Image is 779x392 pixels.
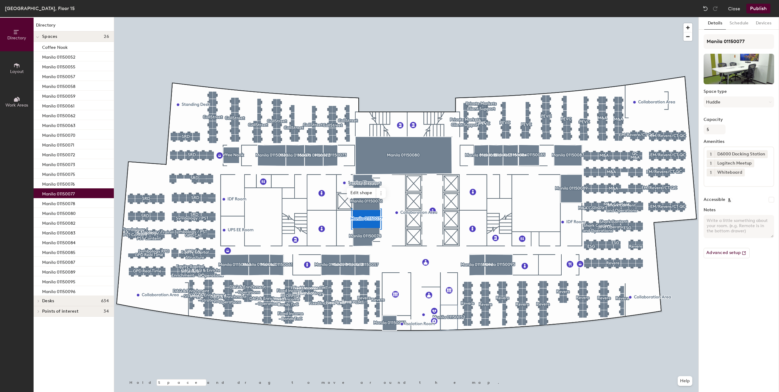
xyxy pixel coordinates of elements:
img: Redo [712,5,718,12]
p: Manila 01150078 [42,199,75,206]
button: Publish [746,4,770,13]
label: Accessible [704,197,725,202]
p: Manila 01150061 [42,102,74,109]
img: Undo [702,5,708,12]
span: Spaces [42,34,57,39]
div: Logitech Meetup [715,159,754,167]
span: 634 [101,299,109,303]
button: Help [678,376,692,386]
p: Manila 01150057 [42,72,75,79]
p: Manila 01150083 [42,229,75,236]
p: Manila 01150059 [42,92,75,99]
p: Manila 01150096 [42,287,75,294]
p: Manila 01150084 [42,238,75,245]
p: Manila 01150052 [42,53,75,60]
label: Amenities [704,139,774,144]
p: Manila 01150085 [42,248,75,255]
label: Capacity [704,117,774,122]
button: Close [728,4,740,13]
img: The space named Manila 01150077 [704,54,774,84]
h1: Directory [34,22,114,31]
p: Manila 01150055 [42,63,75,70]
p: Manila 01150071 [42,141,74,148]
span: 1 [710,151,712,158]
p: Manila 01150075 [42,170,75,177]
span: Edit shape [347,188,376,198]
span: 34 [103,309,109,314]
p: Manila 01150089 [42,268,75,275]
button: 1 [707,150,715,158]
button: Huddle [704,96,774,107]
div: Whiteboard [715,169,745,176]
p: Manila 01150087 [42,258,75,265]
p: Coffee Nook [42,43,68,50]
p: Manila 01150076 [42,180,75,187]
button: Details [704,17,726,30]
p: Manila 01150082 [42,219,75,226]
p: Manila 01150062 [42,111,75,118]
p: Manila 01150063 [42,121,75,128]
p: Manila 01150072 [42,151,75,158]
label: Space type [704,89,774,94]
span: 1 [710,169,712,176]
p: Manila 01150070 [42,131,75,138]
p: Manila 01150080 [42,209,76,216]
label: Notes [704,208,774,212]
span: Desks [42,299,54,303]
button: Devices [752,17,775,30]
button: 1 [707,159,715,167]
button: Advanced setup [704,248,750,258]
span: 1 [710,160,712,167]
div: D6000 Docking Station [715,150,768,158]
div: [GEOGRAPHIC_DATA], Floor 15 [5,5,75,12]
p: Manila 01150058 [42,82,75,89]
span: Directory [7,35,26,41]
p: Manila 01150095 [42,278,75,285]
span: Points of interest [42,309,78,314]
button: 1 [707,169,715,176]
span: Work Areas [5,103,28,108]
span: 26 [104,34,109,39]
p: Manila 01150073 [42,160,75,167]
span: Layout [10,69,24,74]
button: Schedule [726,17,752,30]
p: Manila 01150077 [42,190,75,197]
